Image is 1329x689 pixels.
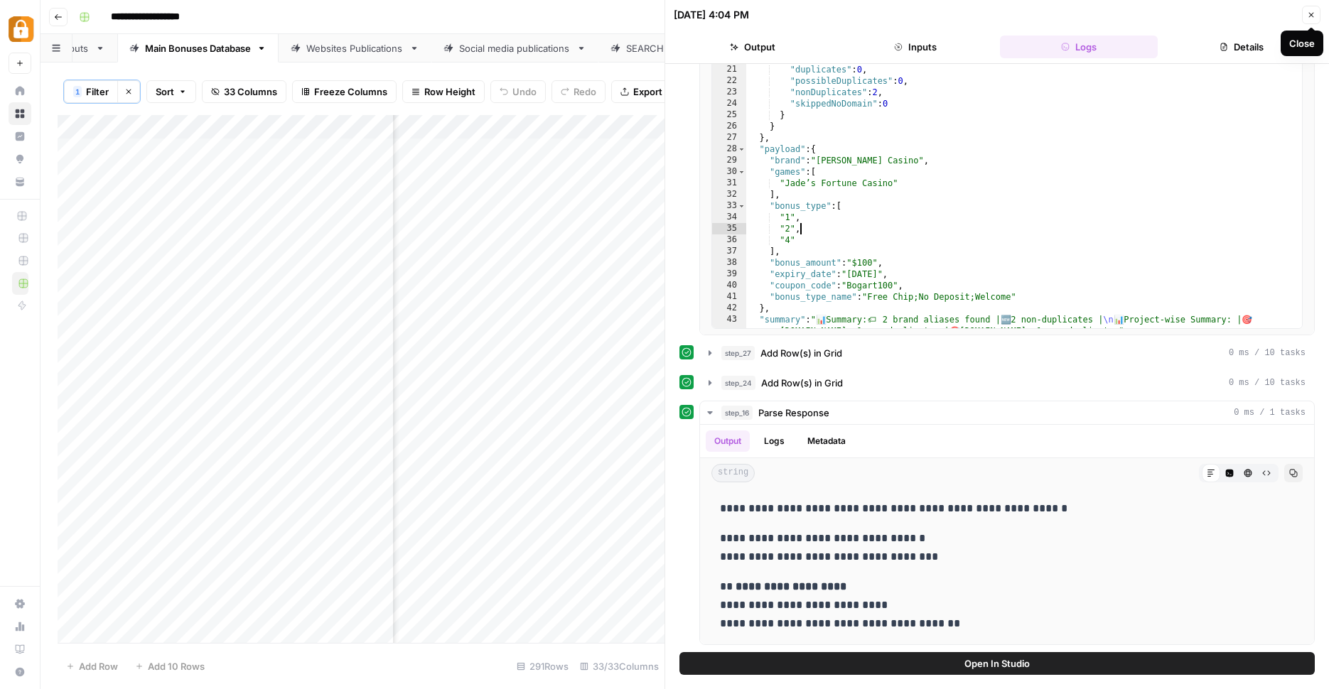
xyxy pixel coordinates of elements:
[127,655,213,678] button: Add 10 Rows
[755,430,793,452] button: Logs
[1229,376,1306,389] span: 0 ms / 10 tasks
[1234,406,1306,419] span: 0 ms / 1 tasks
[148,659,205,673] span: Add 10 Rows
[700,425,1314,644] div: 0 ms / 1 tasks
[9,148,31,170] a: Opportunities
[964,656,1030,671] span: Open In Studio
[700,401,1314,424] button: 0 ms / 1 tasks
[712,291,746,303] div: 41
[712,246,746,257] div: 37
[700,371,1314,394] button: 0 ms / 10 tasks
[712,64,746,75] div: 21
[721,376,755,390] span: step_24
[738,200,746,212] span: Toggle code folding, rows 33 through 37
[706,430,750,452] button: Output
[512,85,537,99] span: Undo
[1163,36,1321,58] button: Details
[402,80,485,103] button: Row Height
[799,430,854,452] button: Metadata
[145,41,251,55] div: Main Bonuses Database
[712,155,746,166] div: 29
[758,406,829,420] span: Parse Response
[117,34,279,63] a: Main Bonuses Database
[1000,36,1158,58] button: Logs
[679,652,1315,675] button: Open In Studio
[292,80,397,103] button: Freeze Columns
[9,615,31,638] a: Usage
[574,85,596,99] span: Redo
[712,75,746,87] div: 22
[712,200,746,212] div: 33
[633,85,684,99] span: Export CSV
[574,655,664,678] div: 33/33 Columns
[1229,347,1306,359] span: 0 ms / 10 tasks
[712,87,746,98] div: 23
[712,189,746,200] div: 32
[711,464,755,482] span: string
[712,314,746,337] div: 43
[202,80,286,103] button: 33 Columns
[837,36,995,58] button: Inputs
[712,223,746,234] div: 35
[712,234,746,246] div: 36
[9,16,34,42] img: Adzz Logo
[490,80,546,103] button: Undo
[511,655,574,678] div: 291 Rows
[9,661,31,683] button: Help + Support
[58,655,127,678] button: Add Row
[279,34,431,63] a: Websites Publications
[79,659,118,673] span: Add Row
[760,346,842,360] span: Add Row(s) in Grid
[156,85,174,99] span: Sort
[712,143,746,155] div: 28
[712,303,746,314] div: 42
[738,143,746,155] span: Toggle code folding, rows 28 through 42
[9,102,31,125] a: Browse
[712,132,746,143] div: 27
[431,34,598,63] a: Social media publications
[9,638,31,661] a: Learning Hub
[459,41,571,55] div: Social media publications
[9,592,31,615] a: Settings
[306,41,404,55] div: Websites Publications
[9,170,31,193] a: Your Data
[314,85,387,99] span: Freeze Columns
[73,86,82,97] div: 1
[626,41,690,55] div: SEARCH: Start
[712,212,746,223] div: 34
[598,34,718,63] a: SEARCH: Start
[700,342,1314,364] button: 0 ms / 10 tasks
[611,80,693,103] button: Export CSV
[9,11,31,47] button: Workspace: Adzz
[712,178,746,189] div: 31
[712,257,746,268] div: 38
[712,268,746,280] div: 39
[721,346,755,360] span: step_27
[712,109,746,121] div: 25
[146,80,196,103] button: Sort
[86,85,109,99] span: Filter
[64,80,117,103] button: 1Filter
[712,280,746,291] div: 40
[75,86,80,97] span: 1
[712,166,746,178] div: 30
[424,85,475,99] span: Row Height
[9,80,31,102] a: Home
[761,376,843,390] span: Add Row(s) in Grid
[674,8,749,22] div: [DATE] 4:04 PM
[721,406,753,420] span: step_16
[224,85,277,99] span: 33 Columns
[551,80,606,103] button: Redo
[738,166,746,178] span: Toggle code folding, rows 30 through 32
[712,98,746,109] div: 24
[1289,36,1315,50] div: Close
[674,36,832,58] button: Output
[712,121,746,132] div: 26
[9,125,31,148] a: Insights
